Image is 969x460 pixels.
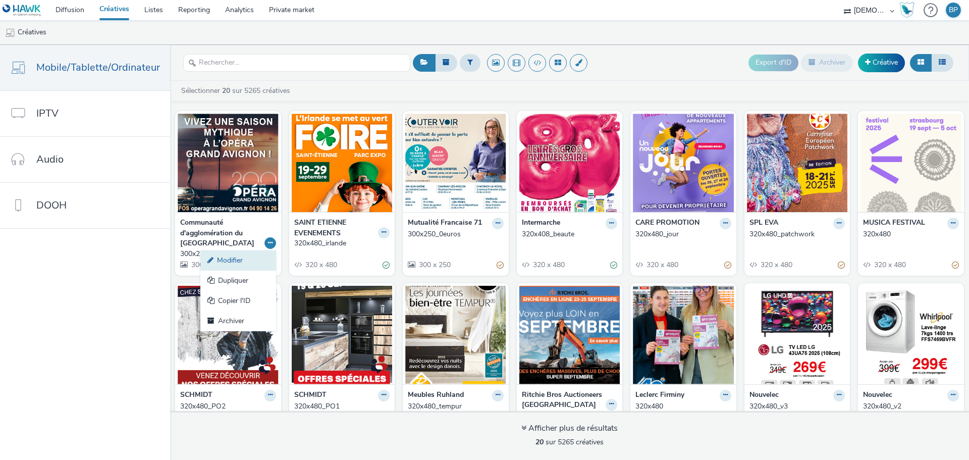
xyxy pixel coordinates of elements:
[294,401,390,412] a: 320x480_PO1
[519,114,620,212] img: 320x408_beaute visual
[294,218,376,238] strong: SAINT ETIENNE EVENEMENTS
[200,271,276,291] a: Dupliquer
[418,260,451,270] span: 300 x 250
[408,218,482,229] strong: Mutualité Francaise 71
[294,390,327,401] strong: SCHMIDT
[304,260,337,270] span: 320 x 480
[749,229,841,239] div: 320x480_patchwork
[3,4,41,17] img: undefined Logo
[183,54,410,72] input: Rechercher...
[899,2,919,18] a: Hawk Academy
[180,390,212,401] strong: SCHMIDT
[535,437,604,447] span: sur 5265 créatives
[801,54,853,71] button: Archiver
[178,114,279,212] img: 300x250_mythes visual
[190,260,223,270] span: 300 x 250
[180,249,272,259] div: 300x250_mythes
[36,60,160,75] span: Mobile/Tablette/Ordinateur
[760,260,792,270] span: 320 x 480
[180,86,294,95] a: Sélectionner sur 5265 créatives
[749,229,845,239] a: 320x480_patchwork
[838,260,845,271] div: Partiellement valide
[200,291,276,311] a: Copier l'ID
[294,401,386,412] div: 320x480_PO1
[522,218,560,229] strong: Intermarche
[749,401,845,412] a: 320x480_v3
[521,423,618,434] div: Afficher plus de résultats
[863,218,925,229] strong: MUSICA FESTIVAL
[724,260,731,271] div: Partiellement valide
[292,114,393,212] img: 320x480_irlande visual
[747,286,848,384] img: 320x480_v3 visual
[863,229,959,239] a: 320x480
[522,411,618,421] a: 300x250_Septembre
[294,238,386,248] div: 320x480_irlande
[749,390,779,401] strong: Nouvelec
[931,54,953,71] button: Liste
[408,401,500,412] div: 320x480_tempur
[635,390,684,401] strong: Leclerc Firminy
[633,114,734,212] img: 320x480_jour visual
[519,286,620,384] img: 300x250_Septembre visual
[747,114,848,212] img: 320x480_patchwork visual
[5,28,15,38] img: mobile
[535,437,544,447] strong: 20
[858,54,905,72] a: Créative
[408,401,504,412] a: 320x480_tempur
[863,401,955,412] div: 320x480_v2
[180,218,262,248] strong: Communauté d'agglomération du [GEOGRAPHIC_DATA]
[952,260,959,271] div: Partiellement valide
[610,260,617,271] div: Valide
[860,114,961,212] img: 320x480 visual
[292,286,393,384] img: 320x480_PO1 visual
[36,198,67,213] span: DOOH
[408,229,504,239] a: 300x250_0euros
[522,411,614,421] div: 300x250_Septembre
[405,114,506,212] img: 300x250_0euros visual
[633,286,734,384] img: 320x480 visual
[749,218,778,229] strong: SPL EVA
[873,260,906,270] span: 320 x 480
[635,229,731,239] a: 320x480_jour
[863,229,955,239] div: 320x480
[180,401,276,412] a: 320x480_PO2
[294,238,390,248] a: 320x480_irlande
[863,401,959,412] a: 320x480_v2
[497,260,504,271] div: Partiellement valide
[863,390,892,401] strong: Nouvelec
[178,286,279,384] img: 320x480_PO2 visual
[383,260,390,271] div: Valide
[405,286,506,384] img: 320x480_tempur visual
[408,390,464,401] strong: Meubles Ruhland
[645,260,678,270] span: 320 x 480
[635,218,699,229] strong: CARE PROMOTION
[36,152,64,167] span: Audio
[749,401,841,412] div: 320x480_v3
[949,3,958,18] div: BP
[180,401,272,412] div: 320x480_PO2
[635,229,727,239] div: 320x480_jour
[180,249,276,259] a: 300x250_mythes
[635,401,727,412] div: 320x480
[522,390,604,411] strong: Ritchie Bros Auctioneers [GEOGRAPHIC_DATA]
[200,250,276,271] a: Modifier
[200,311,276,331] a: Archiver
[408,229,500,239] div: 300x250_0euros
[899,2,914,18] img: Hawk Academy
[532,260,565,270] span: 320 x 480
[522,229,618,239] a: 320x408_beaute
[860,286,961,384] img: 320x480_v2 visual
[635,401,731,412] a: 320x480
[222,86,230,95] strong: 20
[910,54,932,71] button: Grille
[748,55,798,71] button: Export d'ID
[36,106,59,121] span: IPTV
[522,229,614,239] div: 320x408_beaute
